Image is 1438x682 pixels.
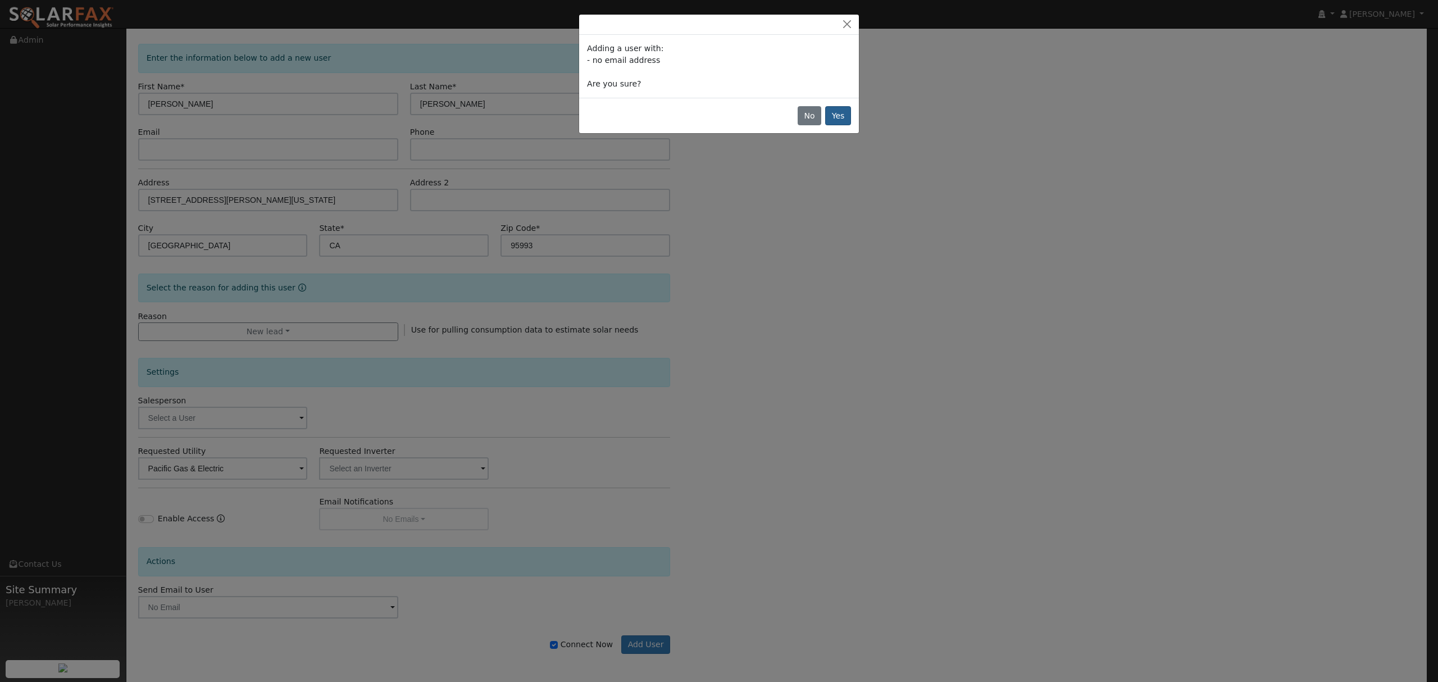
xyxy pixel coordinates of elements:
[839,19,855,30] button: Close
[587,44,663,53] span: Adding a user with:
[798,106,821,125] button: No
[825,106,851,125] button: Yes
[587,56,660,65] span: - no email address
[587,79,641,88] span: Are you sure?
